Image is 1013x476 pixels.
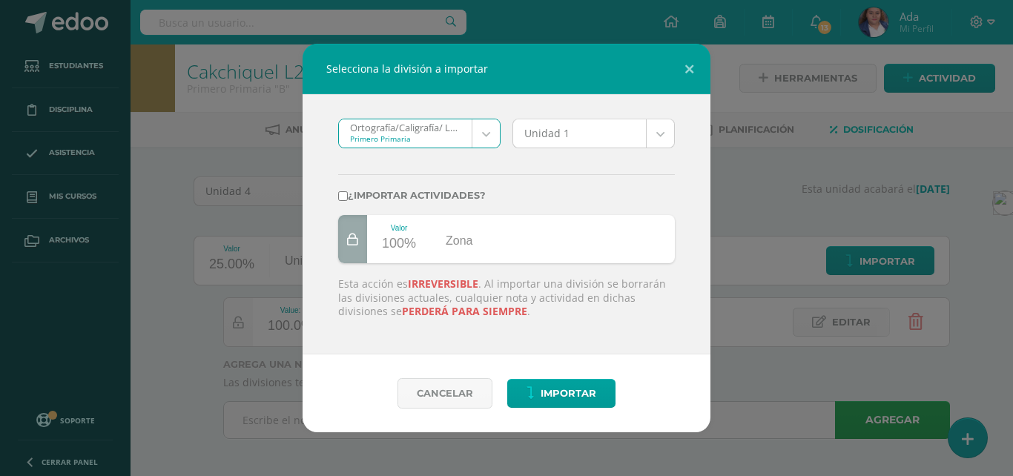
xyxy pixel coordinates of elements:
span: Unidad 1 [524,119,635,148]
p: Esta acción es . Al importar una división se borrarán las divisiones actuales, cualquier nota y a... [338,277,675,318]
div: Valor [382,224,416,232]
div: Primero Primaria [350,133,461,144]
input: ¿Importar actividades? [338,191,348,201]
button: Cancelar [397,378,492,409]
a: Ortografía/Caligrafía/ Lectura 'A'Primero Primaria [339,119,500,148]
div: Selecciona la división a importar [303,44,710,94]
a: Unidad 1 [513,119,674,148]
button: Importar [507,379,616,408]
div: 100% [382,232,416,256]
strong: perderá para siempre [402,304,527,318]
span: Zona [446,234,472,247]
div: Ortografía/Caligrafía/ Lectura 'A' [350,119,461,133]
span: Importar [541,380,596,407]
label: ¿Importar actividades? [338,190,675,201]
strong: irreversible [408,277,478,291]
